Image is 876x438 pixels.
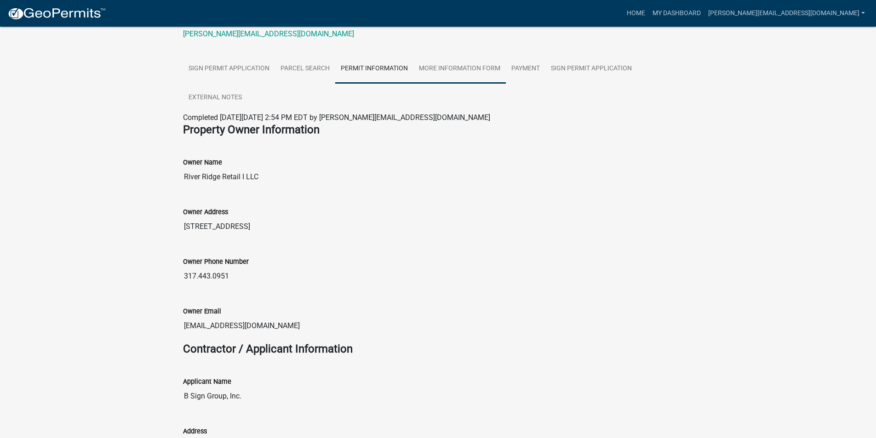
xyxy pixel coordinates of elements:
a: [PERSON_NAME][EMAIL_ADDRESS][DOMAIN_NAME] [183,29,354,38]
strong: Property Owner Information [183,123,320,136]
a: Sign Permit Application [183,54,275,84]
a: My Dashboard [649,5,704,22]
label: Owner Name [183,159,222,166]
label: Owner Phone Number [183,259,249,265]
a: [PERSON_NAME][EMAIL_ADDRESS][DOMAIN_NAME] [704,5,869,22]
a: Home [623,5,649,22]
span: Completed [DATE][DATE] 2:54 PM EDT by [PERSON_NAME][EMAIL_ADDRESS][DOMAIN_NAME] [183,113,490,122]
label: Applicant Name [183,379,231,385]
label: Owner Address [183,209,228,216]
a: External Notes [183,83,247,113]
a: Sign Permit Application [545,54,637,84]
a: Permit Information [335,54,413,84]
a: Parcel search [275,54,335,84]
a: More Information Form [413,54,506,84]
label: Owner Email [183,308,221,315]
a: Payment [506,54,545,84]
strong: Contractor / Applicant Information [183,342,353,355]
label: Address [183,428,207,435]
